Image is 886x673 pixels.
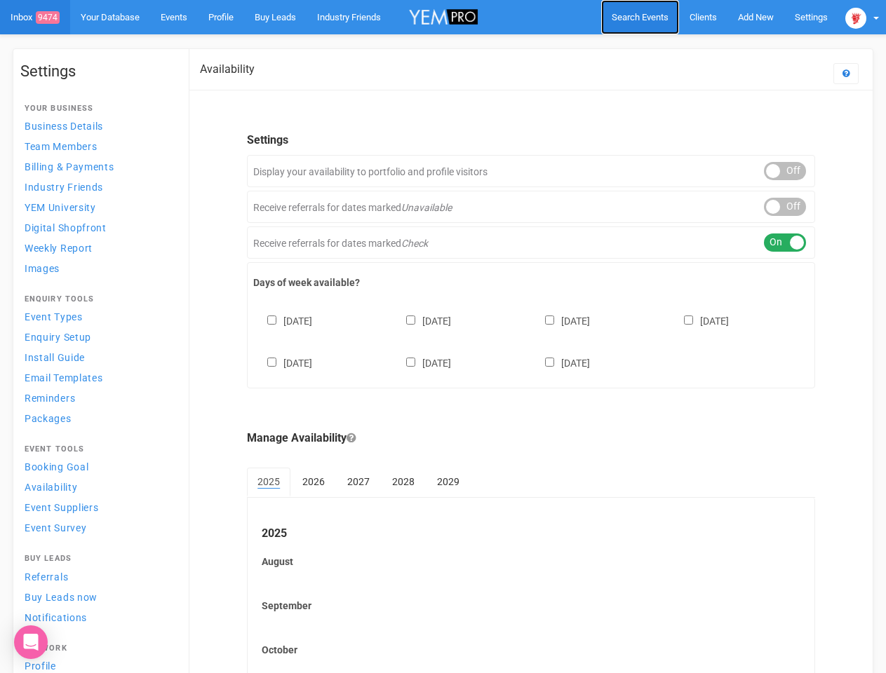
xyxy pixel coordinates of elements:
a: 2026 [292,468,335,496]
em: Check [401,238,428,249]
input: [DATE] [684,315,693,325]
h4: Enquiry Tools [25,295,170,304]
input: [DATE] [267,358,276,367]
span: Business Details [25,121,103,132]
h4: Network [25,644,170,653]
label: [DATE] [670,313,729,328]
a: Event Survey [20,518,175,537]
a: Availability [20,477,175,496]
a: YEM University [20,198,175,217]
span: 9474 [36,11,60,24]
a: Email Templates [20,368,175,387]
input: [DATE] [545,358,554,367]
a: Weekly Report [20,238,175,257]
span: Notifications [25,612,87,623]
a: Packages [20,409,175,428]
span: Enquiry Setup [25,332,91,343]
img: open-uri20250107-2-1pbi2ie [845,8,866,29]
a: 2027 [337,468,380,496]
span: Digital Shopfront [25,222,107,233]
a: Install Guide [20,348,175,367]
div: Display your availability to portfolio and profile visitors [247,155,815,187]
a: Team Members [20,137,175,156]
a: Event Suppliers [20,498,175,517]
span: Email Templates [25,372,103,383]
a: Digital Shopfront [20,218,175,237]
input: [DATE] [545,315,554,325]
label: September [262,599,800,613]
span: Packages [25,413,72,424]
input: [DATE] [406,315,415,325]
legend: Settings [247,132,815,149]
label: August [262,555,800,569]
span: Team Members [25,141,97,152]
label: [DATE] [392,355,451,370]
h4: Your Business [25,104,170,113]
div: Receive referrals for dates marked [247,191,815,223]
span: Install Guide [25,352,85,363]
a: 2025 [247,468,290,497]
span: Availability [25,482,77,493]
label: [DATE] [531,355,590,370]
a: Industry Friends [20,177,175,196]
h4: Event Tools [25,445,170,454]
label: [DATE] [253,355,312,370]
span: Booking Goal [25,461,88,473]
span: Clients [690,12,717,22]
legend: 2025 [262,526,800,542]
a: Business Details [20,116,175,135]
span: Weekly Report [25,243,93,254]
label: October [262,643,800,657]
span: YEM University [25,202,96,213]
span: Reminders [25,393,75,404]
span: Add New [738,12,774,22]
a: Booking Goal [20,457,175,476]
h2: Availability [200,63,255,76]
a: Reminders [20,388,175,407]
div: Open Intercom Messenger [14,625,48,659]
span: Search Events [612,12,669,22]
span: Event Types [25,311,83,322]
a: Referrals [20,567,175,586]
input: [DATE] [406,358,415,367]
h4: Buy Leads [25,555,170,563]
a: Images [20,259,175,278]
a: Notifications [20,608,175,627]
a: 2029 [427,468,470,496]
a: Billing & Payments [20,157,175,176]
a: Enquiry Setup [20,327,175,346]
a: Event Types [20,307,175,326]
span: Event Suppliers [25,502,99,513]
em: Unavailable [401,202,452,213]
input: [DATE] [267,315,276,325]
div: Receive referrals for dates marked [247,226,815,259]
span: Event Survey [25,522,86,533]
h1: Settings [20,63,175,80]
span: Billing & Payments [25,161,114,172]
span: Images [25,263,60,274]
a: Buy Leads now [20,587,175,606]
label: Days of week available? [253,276,809,290]
label: [DATE] [531,313,590,328]
a: 2028 [382,468,425,496]
label: [DATE] [253,313,312,328]
label: [DATE] [392,313,451,328]
legend: Manage Availability [247,430,815,447]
